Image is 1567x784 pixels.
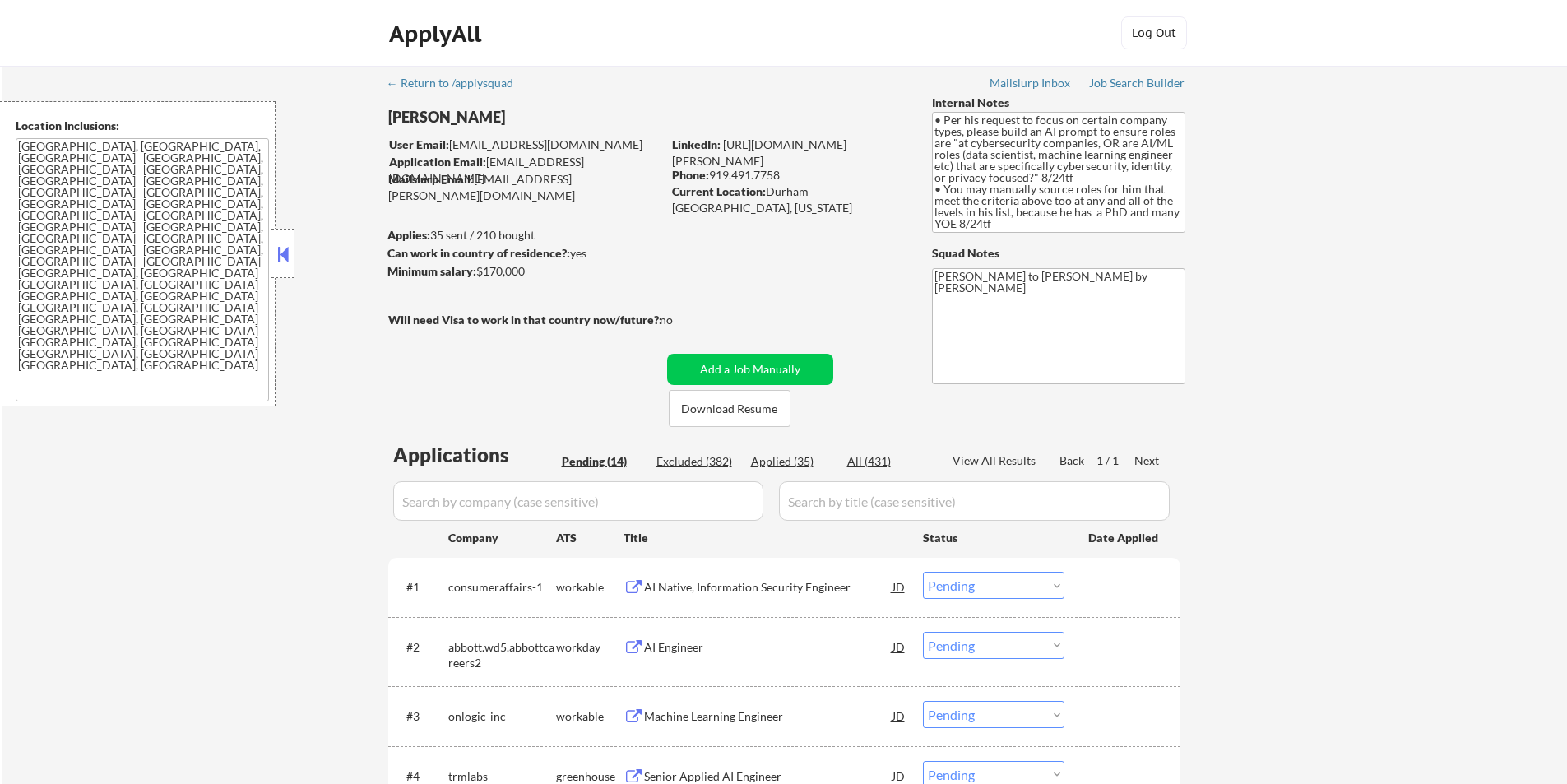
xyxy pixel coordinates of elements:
[562,453,644,470] div: Pending (14)
[672,137,846,168] a: [URL][DOMAIN_NAME][PERSON_NAME]
[672,168,709,182] strong: Phone:
[1134,452,1161,469] div: Next
[1096,452,1134,469] div: 1 / 1
[990,77,1072,93] a: Mailslurp Inbox
[393,445,556,465] div: Applications
[672,183,905,216] div: Durham [GEOGRAPHIC_DATA], [US_STATE]
[891,572,907,601] div: JD
[932,95,1185,111] div: Internal Notes
[448,530,556,546] div: Company
[387,245,656,262] div: yes
[891,632,907,661] div: JD
[1059,452,1086,469] div: Back
[1089,77,1185,93] a: Job Search Builder
[667,354,833,385] button: Add a Job Manually
[847,453,930,470] div: All (431)
[448,639,556,671] div: abbott.wd5.abbottcareers2
[387,263,661,280] div: $170,000
[624,530,907,546] div: Title
[644,708,892,725] div: Machine Learning Engineer
[387,228,430,242] strong: Applies:
[751,453,833,470] div: Applied (35)
[448,579,556,596] div: consumeraffairs-1
[644,639,892,656] div: AI Engineer
[387,77,529,93] a: ← Return to /applysquad
[387,246,570,260] strong: Can work in country of residence?:
[556,530,624,546] div: ATS
[406,579,435,596] div: #1
[388,172,474,186] strong: Mailslurp Email:
[779,481,1170,521] input: Search by title (case sensitive)
[672,137,721,151] strong: LinkedIn:
[406,708,435,725] div: #3
[672,167,905,183] div: 919.491.7758
[932,245,1185,262] div: Squad Notes
[990,77,1072,89] div: Mailslurp Inbox
[388,313,662,327] strong: Will need Visa to work in that country now/future?:
[656,453,739,470] div: Excluded (382)
[387,77,529,89] div: ← Return to /applysquad
[1089,77,1185,89] div: Job Search Builder
[891,701,907,731] div: JD
[672,184,766,198] strong: Current Location:
[388,107,726,128] div: [PERSON_NAME]
[953,452,1041,469] div: View All Results
[387,227,661,244] div: 35 sent / 210 bought
[644,579,892,596] div: AI Native, Information Security Engineer
[389,155,486,169] strong: Application Email:
[389,154,661,186] div: [EMAIL_ADDRESS][DOMAIN_NAME]
[406,639,435,656] div: #2
[448,708,556,725] div: onlogic-inc
[669,390,790,427] button: Download Resume
[393,481,763,521] input: Search by company (case sensitive)
[388,171,661,203] div: [EMAIL_ADDRESS][PERSON_NAME][DOMAIN_NAME]
[1121,16,1187,49] button: Log Out
[556,708,624,725] div: workable
[1088,530,1161,546] div: Date Applied
[556,579,624,596] div: workable
[389,137,661,153] div: [EMAIL_ADDRESS][DOMAIN_NAME]
[389,20,486,48] div: ApplyAll
[16,118,269,134] div: Location Inclusions:
[556,639,624,656] div: workday
[387,264,476,278] strong: Minimum salary:
[389,137,449,151] strong: User Email:
[660,312,707,328] div: no
[923,522,1064,552] div: Status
